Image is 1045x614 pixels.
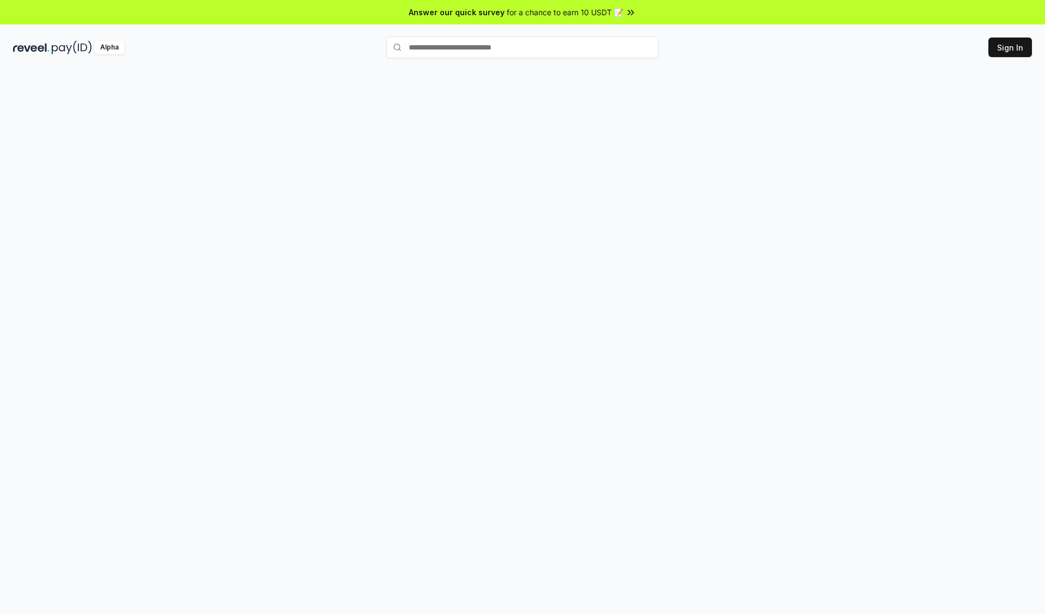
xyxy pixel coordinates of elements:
span: for a chance to earn 10 USDT 📝 [507,7,623,18]
img: reveel_dark [13,41,50,54]
img: pay_id [52,41,92,54]
div: Alpha [94,41,125,54]
span: Answer our quick survey [409,7,505,18]
button: Sign In [988,38,1032,57]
